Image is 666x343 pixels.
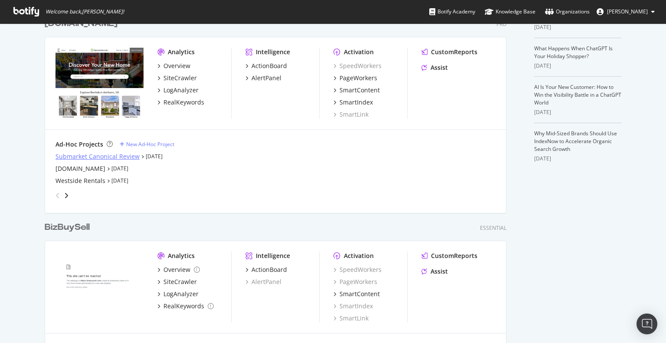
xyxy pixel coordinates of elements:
a: [DOMAIN_NAME] [55,164,105,173]
img: apartments.com [55,48,144,118]
a: Westside Rentals [55,176,105,185]
a: [DATE] [111,177,128,184]
div: Ad-Hoc Projects [55,140,103,149]
div: Intelligence [256,48,290,56]
div: CustomReports [431,252,477,260]
div: [DATE] [534,23,621,31]
div: PageWorkers [340,74,377,82]
div: ActionBoard [251,62,287,70]
div: ActionBoard [251,265,287,274]
div: Analytics [168,252,195,260]
a: PageWorkers [333,278,377,286]
div: LogAnalyzer [163,290,199,298]
div: Overview [163,265,190,274]
div: SmartContent [340,290,380,298]
div: Intelligence [256,252,290,260]
div: Botify Academy [429,7,475,16]
a: Overview [157,62,190,70]
a: SmartLink [333,110,369,119]
div: [DATE] [534,155,621,163]
a: SmartIndex [333,302,373,310]
span: Craig Harkins [607,8,648,15]
a: SmartIndex [333,98,373,107]
a: ActionBoard [245,62,287,70]
a: Assist [421,63,448,72]
a: SmartLink [333,314,369,323]
a: CustomReports [421,252,477,260]
a: SmartContent [333,290,380,298]
div: [DATE] [534,108,621,116]
span: Welcome back, [PERSON_NAME] ! [46,8,124,15]
a: PageWorkers [333,74,377,82]
div: Organizations [545,7,590,16]
a: RealKeywords [157,302,214,310]
a: LogAnalyzer [157,86,199,95]
div: Activation [344,252,374,260]
div: Overview [163,62,190,70]
div: RealKeywords [163,302,204,310]
a: SpeedWorkers [333,62,382,70]
div: Activation [344,48,374,56]
div: SiteCrawler [163,278,197,286]
a: SiteCrawler [157,74,197,82]
a: Overview [157,265,200,274]
img: bizbuysell.com [55,252,144,322]
a: AlertPanel [245,278,281,286]
div: AlertPanel [251,74,281,82]
div: [DATE] [534,62,621,70]
a: RealKeywords [157,98,204,107]
a: SmartContent [333,86,380,95]
div: SiteCrawler [163,74,197,82]
div: Analytics [168,48,195,56]
a: AlertPanel [245,74,281,82]
div: BizBuySell [45,221,90,234]
div: RealKeywords [163,98,204,107]
a: Submarket Canonical Review [55,152,140,161]
a: New Ad-Hoc Project [120,140,174,148]
div: Assist [431,63,448,72]
a: Assist [421,267,448,276]
div: New Ad-Hoc Project [126,140,174,148]
button: [PERSON_NAME] [590,5,662,19]
a: ActionBoard [245,265,287,274]
a: AI Is Your New Customer: How to Win the Visibility Battle in a ChatGPT World [534,83,621,106]
a: LogAnalyzer [157,290,199,298]
div: Pro [496,20,506,28]
a: Why Mid-Sized Brands Should Use IndexNow to Accelerate Organic Search Growth [534,130,617,153]
div: LogAnalyzer [163,86,199,95]
div: Knowledge Base [485,7,535,16]
div: SmartIndex [340,98,373,107]
div: SmartContent [340,86,380,95]
a: [DATE] [111,165,128,172]
div: angle-left [52,189,63,203]
div: angle-right [63,191,69,200]
a: BizBuySell [45,221,93,234]
div: Open Intercom Messenger [637,314,657,334]
div: CustomReports [431,48,477,56]
a: [DATE] [146,153,163,160]
a: SiteCrawler [157,278,197,286]
a: CustomReports [421,48,477,56]
div: Assist [431,267,448,276]
div: Essential [480,224,506,232]
a: What Happens When ChatGPT Is Your Holiday Shopper? [534,45,613,60]
a: SpeedWorkers [333,265,382,274]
